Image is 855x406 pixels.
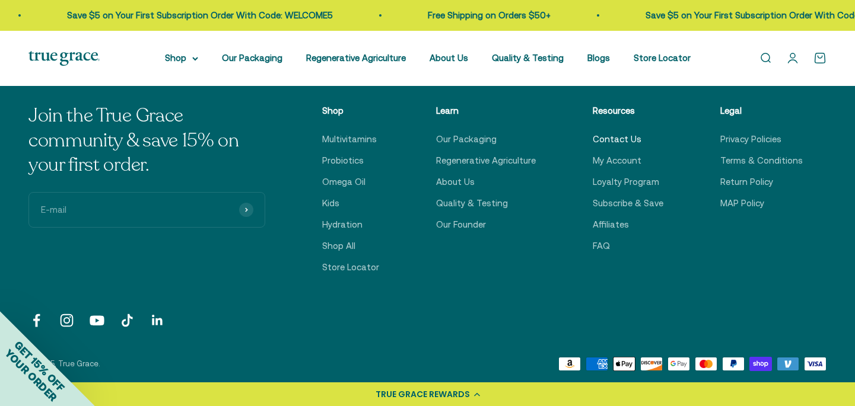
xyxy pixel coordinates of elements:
[222,53,282,63] a: Our Packaging
[436,196,508,210] a: Quality & Testing
[430,53,468,63] a: About Us
[720,175,773,189] a: Return Policy
[426,10,549,20] a: Free Shipping on Orders $50+
[593,196,663,210] a: Subscribe & Save
[436,104,536,118] p: Learn
[322,196,339,210] a: Kids
[322,175,365,189] a: Omega Oil
[720,132,781,146] a: Privacy Policies
[89,312,105,328] a: Follow on YouTube
[436,154,536,168] a: Regenerative Agriculture
[634,53,691,63] a: Store Locator
[720,154,803,168] a: Terms & Conditions
[593,175,659,189] a: Loyalty Program
[28,104,265,178] p: Join the True Grace community & save 15% on your first order.
[119,312,135,328] a: Follow on TikTok
[593,218,629,232] a: Affiliates
[322,154,364,168] a: Probiotics
[436,132,497,146] a: Our Packaging
[720,104,803,118] p: Legal
[436,218,486,232] a: Our Founder
[165,51,198,65] summary: Shop
[322,260,379,274] a: Store Locator
[65,8,331,23] p: Save $5 on Your First Subscription Order With Code: WELCOME5
[150,312,166,328] a: Follow on LinkedIn
[436,175,475,189] a: About Us
[593,239,610,253] a: FAQ
[593,132,641,146] a: Contact Us
[376,388,470,401] div: TRUE GRACE REWARDS
[322,104,379,118] p: Shop
[2,347,59,404] span: YOUR ORDER
[593,104,663,118] p: Resources
[322,218,363,232] a: Hydration
[12,338,67,394] span: GET 15% OFF
[587,53,610,63] a: Blogs
[492,53,564,63] a: Quality & Testing
[720,196,764,210] a: MAP Policy
[593,154,641,168] a: My Account
[322,132,377,146] a: Multivitamins
[306,53,406,63] a: Regenerative Agriculture
[322,239,355,253] a: Shop All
